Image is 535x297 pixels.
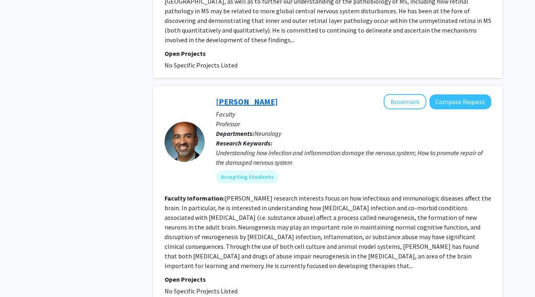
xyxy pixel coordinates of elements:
button: Compose Request to Arun Venkatesan [429,94,491,109]
iframe: Chat [6,261,34,291]
a: [PERSON_NAME] [216,96,278,107]
div: Understanding how infection and inflammation damage the nervous system; How to promote repair of ... [216,148,491,167]
b: Departments: [216,129,254,137]
fg-read-more: [PERSON_NAME] research interests focus on how infectious and immunologic diseases affect the brai... [165,194,491,270]
p: Open Projects [165,49,491,58]
b: Research Keywords: [216,139,273,147]
span: No Specific Projects Listed [165,61,238,69]
b: Faculty Information: [165,194,225,202]
span: Neurology [254,129,281,137]
span: No Specific Projects Listed [165,287,238,295]
button: Add Arun Venkatesan to Bookmarks [384,94,426,109]
p: Professor [216,119,491,129]
p: Open Projects [165,274,491,284]
p: Faculty [216,109,491,119]
mat-chip: Accepting Students [216,170,279,183]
